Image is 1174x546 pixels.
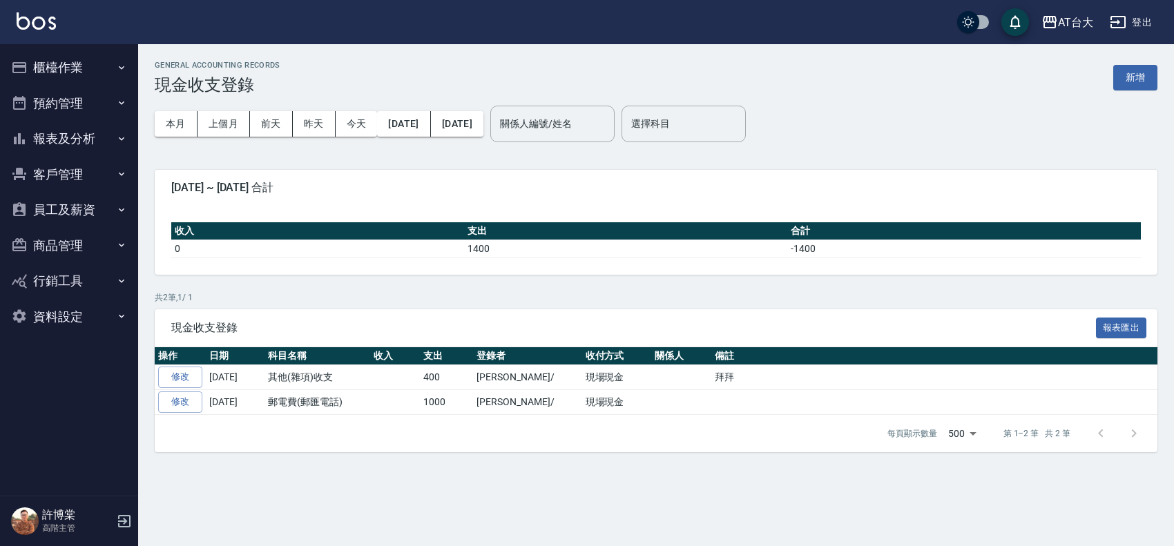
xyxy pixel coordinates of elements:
p: 高階主管 [42,522,113,534]
th: 科目名稱 [264,347,370,365]
h5: 許博棠 [42,508,113,522]
th: 日期 [206,347,264,365]
td: 拜拜 [711,365,1157,390]
button: 資料設定 [6,299,133,335]
button: [DATE] [377,111,430,137]
p: 每頁顯示數量 [887,427,937,440]
h2: GENERAL ACCOUNTING RECORDS [155,61,280,70]
img: Person [11,507,39,535]
th: 登錄者 [473,347,581,365]
a: 修改 [158,367,202,388]
a: 修改 [158,391,202,413]
th: 操作 [155,347,206,365]
span: [DATE] ~ [DATE] 合計 [171,181,1141,195]
button: 行銷工具 [6,263,133,299]
td: [PERSON_NAME]/ [473,390,581,415]
button: save [1001,8,1029,36]
button: 員工及薪資 [6,192,133,228]
img: Logo [17,12,56,30]
td: [PERSON_NAME]/ [473,365,581,390]
button: 上個月 [198,111,250,137]
th: 支出 [420,347,473,365]
td: 其他(雜項)收支 [264,365,370,390]
button: 前天 [250,111,293,137]
h3: 現金收支登錄 [155,75,280,95]
th: 收付方式 [582,347,652,365]
a: 報表匯出 [1096,320,1147,333]
button: 昨天 [293,111,336,137]
td: [DATE] [206,390,264,415]
button: 登出 [1104,10,1157,35]
p: 第 1–2 筆 共 2 筆 [1003,427,1070,440]
td: [DATE] [206,365,264,390]
td: 1000 [420,390,473,415]
button: 預約管理 [6,86,133,121]
th: 關係人 [651,347,711,365]
button: 客戶管理 [6,157,133,193]
div: AT台大 [1058,14,1093,31]
td: 郵電費(郵匯電話) [264,390,370,415]
td: 現場現金 [582,365,652,390]
td: 1400 [464,240,787,257]
th: 備註 [711,347,1157,365]
div: 500 [943,415,981,452]
th: 收入 [370,347,421,365]
th: 合計 [787,222,1141,240]
p: 共 2 筆, 1 / 1 [155,291,1157,304]
button: AT台大 [1036,8,1099,37]
button: 報表匯出 [1096,318,1147,339]
td: 0 [171,240,464,257]
th: 支出 [464,222,787,240]
button: 報表及分析 [6,121,133,157]
th: 收入 [171,222,464,240]
td: -1400 [787,240,1141,257]
button: 今天 [336,111,378,137]
button: 本月 [155,111,198,137]
td: 現場現金 [582,390,652,415]
button: 商品管理 [6,228,133,264]
td: 400 [420,365,473,390]
span: 現金收支登錄 [171,321,1096,335]
button: 櫃檯作業 [6,50,133,86]
button: 新增 [1113,65,1157,90]
button: [DATE] [431,111,483,137]
a: 新增 [1113,70,1157,84]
